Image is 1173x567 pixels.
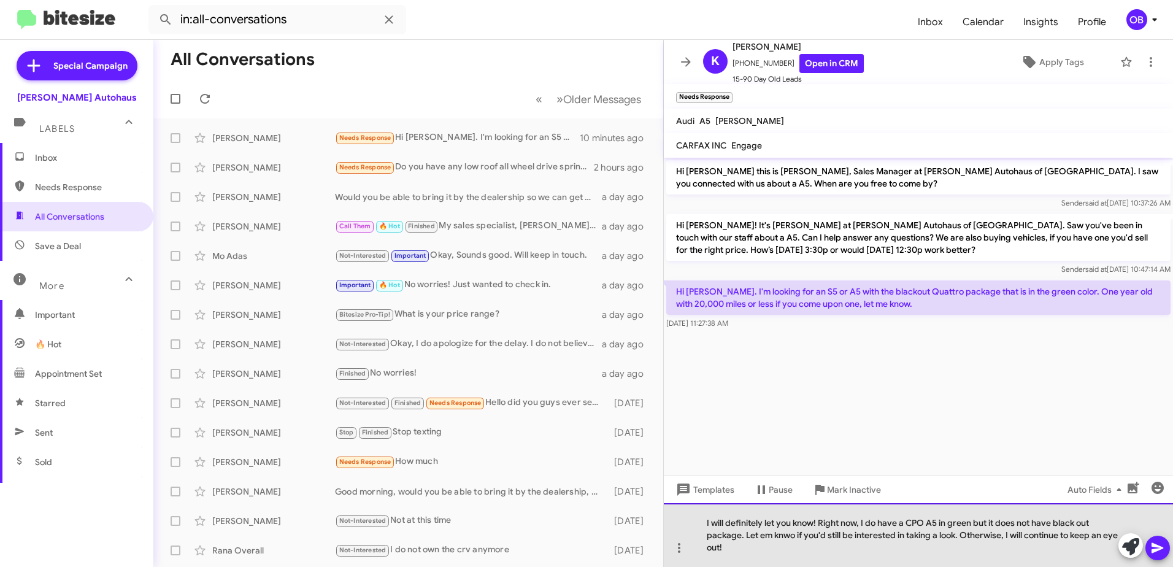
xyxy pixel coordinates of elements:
div: How much [335,455,609,469]
button: Previous [528,87,550,112]
span: » [556,91,563,107]
span: 🔥 Hot [379,222,400,230]
div: [PERSON_NAME] [212,220,335,233]
span: Inbox [35,152,139,164]
span: [DATE] 11:27:38 AM [666,318,728,328]
div: [DATE] [609,426,653,439]
span: Appointment Set [35,368,102,380]
a: Insights [1013,4,1068,40]
span: Special Campaign [53,60,128,72]
span: Needs Response [339,458,391,466]
span: Apply Tags [1039,51,1084,73]
span: 15-90 Day Old Leads [733,73,864,85]
span: Finished [362,428,389,436]
div: Stop texting [335,425,609,439]
span: Sender [DATE] 10:37:26 AM [1061,198,1171,207]
span: Sold [35,456,52,468]
span: Finished [394,399,421,407]
div: Good morning, would you be able to bring it by the dealership, either [DATE] or [DATE]? [335,485,609,498]
div: 2 hours ago [594,161,653,174]
span: Engage [731,140,762,151]
div: a day ago [602,279,653,291]
span: [PERSON_NAME] [733,39,864,54]
span: said at [1085,198,1107,207]
span: Not-Interested [339,517,387,525]
div: [DATE] [609,456,653,468]
div: [PERSON_NAME] [212,368,335,380]
div: Would you be able to bring it by the dealership so we can get an actual appraisal/buy figure on it? [335,191,602,203]
span: Not-Interested [339,399,387,407]
span: Needs Response [35,181,139,193]
div: [PERSON_NAME] [212,485,335,498]
span: Sender [DATE] 10:47:14 AM [1061,264,1171,274]
div: [DATE] [609,485,653,498]
span: Older Messages [563,93,641,106]
span: Important [339,281,371,289]
p: Hi [PERSON_NAME] this is [PERSON_NAME], Sales Manager at [PERSON_NAME] Autohaus of [GEOGRAPHIC_DA... [666,160,1171,195]
span: 🔥 Hot [379,281,400,289]
span: said at [1085,264,1107,274]
div: [DATE] [609,515,653,527]
div: a day ago [602,309,653,321]
a: Inbox [908,4,953,40]
span: All Conversations [35,210,104,223]
div: [DATE] [609,544,653,557]
button: OB [1116,9,1160,30]
div: [PERSON_NAME] [212,132,335,144]
span: Profile [1068,4,1116,40]
div: Hello did you guys ever send that gift card? [335,396,609,410]
div: My sales specialist, [PERSON_NAME], tried to call but got VM. Feel free to call him back at [PHON... [335,219,602,233]
span: Save a Deal [35,240,81,252]
div: Rana Overall [212,544,335,557]
span: Needs Response [339,134,391,142]
span: 🔥 Hot [35,338,61,350]
div: [PERSON_NAME] [212,397,335,409]
span: Starred [35,397,66,409]
a: Calendar [953,4,1013,40]
a: Special Campaign [17,51,137,80]
input: Search [148,5,406,34]
button: Auto Fields [1058,479,1136,501]
div: a day ago [602,368,653,380]
div: [PERSON_NAME] [212,338,335,350]
div: Hi [PERSON_NAME]. I'm looking for an S5 or A5 with the blackout Quattro package that is in the gr... [335,131,580,145]
nav: Page navigation example [529,87,648,112]
div: [PERSON_NAME] [212,309,335,321]
button: Mark Inactive [802,479,891,501]
div: Okay, I do apologize for the delay. I do not believe we would be quite at that amount. [335,337,602,351]
div: a day ago [602,191,653,203]
span: K [711,52,720,71]
p: Hi [PERSON_NAME]. I'm looking for an S5 or A5 with the blackout Quattro package that is in the gr... [666,280,1171,315]
p: Hi [PERSON_NAME]! It's [PERSON_NAME] at [PERSON_NAME] Autohaus of [GEOGRAPHIC_DATA]. Saw you've b... [666,214,1171,261]
a: Open in CRM [799,54,864,73]
div: [PERSON_NAME] [212,515,335,527]
h1: All Conversations [171,50,315,69]
span: Templates [674,479,734,501]
div: [PERSON_NAME] [212,426,335,439]
div: 10 minutes ago [580,132,653,144]
span: Not-Interested [339,546,387,554]
div: No worries! Just wanted to check in. [335,278,602,292]
div: No worries! [335,366,602,380]
div: [PERSON_NAME] [212,279,335,291]
span: Needs Response [429,399,482,407]
span: Mark Inactive [827,479,881,501]
span: Not-Interested [339,252,387,260]
small: Needs Response [676,92,733,103]
span: Not-Interested [339,340,387,348]
button: Apply Tags [990,51,1114,73]
span: More [39,280,64,291]
span: « [536,91,542,107]
div: [PERSON_NAME] Autohaus [17,91,137,104]
span: Needs Response [339,163,391,171]
div: OB [1126,9,1147,30]
span: Audi [676,115,694,126]
div: a day ago [602,338,653,350]
span: Labels [39,123,75,134]
span: A5 [699,115,710,126]
div: a day ago [602,220,653,233]
span: [PERSON_NAME] [715,115,784,126]
div: Not at this time [335,514,609,528]
button: Templates [664,479,744,501]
